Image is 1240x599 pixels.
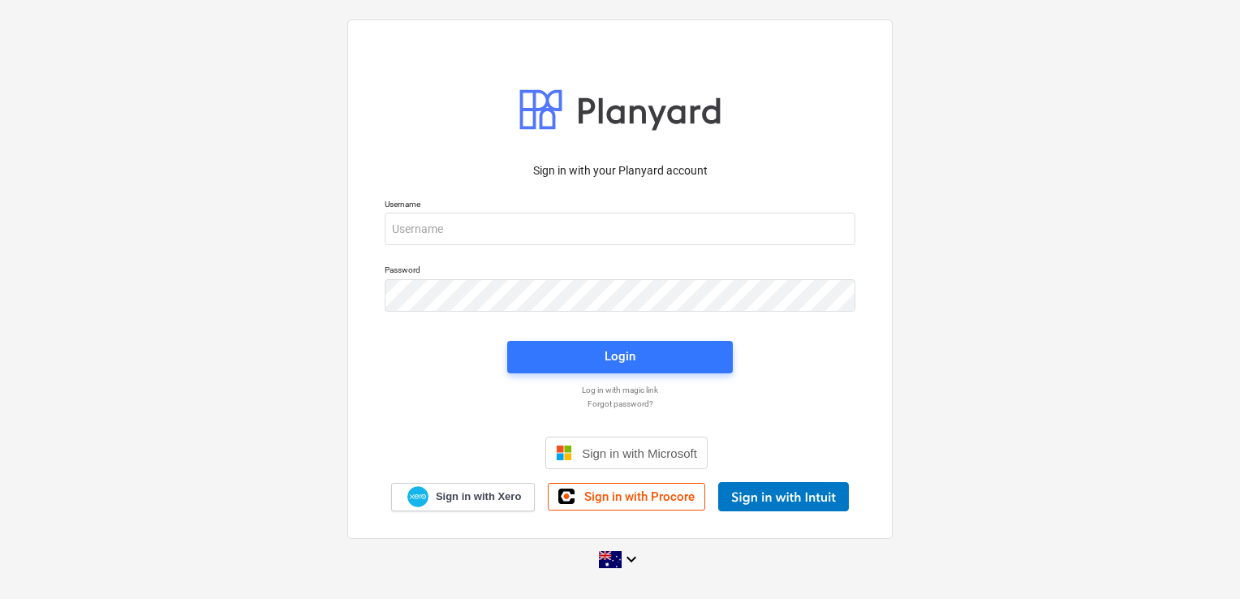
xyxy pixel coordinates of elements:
[605,346,635,367] div: Login
[584,489,695,504] span: Sign in with Procore
[622,549,641,569] i: keyboard_arrow_down
[385,199,855,213] p: Username
[582,446,697,460] span: Sign in with Microsoft
[385,162,855,179] p: Sign in with your Planyard account
[507,341,733,373] button: Login
[385,213,855,245] input: Username
[556,445,572,461] img: Microsoft logo
[385,265,855,278] p: Password
[391,483,536,511] a: Sign in with Xero
[436,489,521,504] span: Sign in with Xero
[377,399,863,409] a: Forgot password?
[407,486,428,508] img: Xero logo
[377,385,863,395] a: Log in with magic link
[548,483,705,511] a: Sign in with Procore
